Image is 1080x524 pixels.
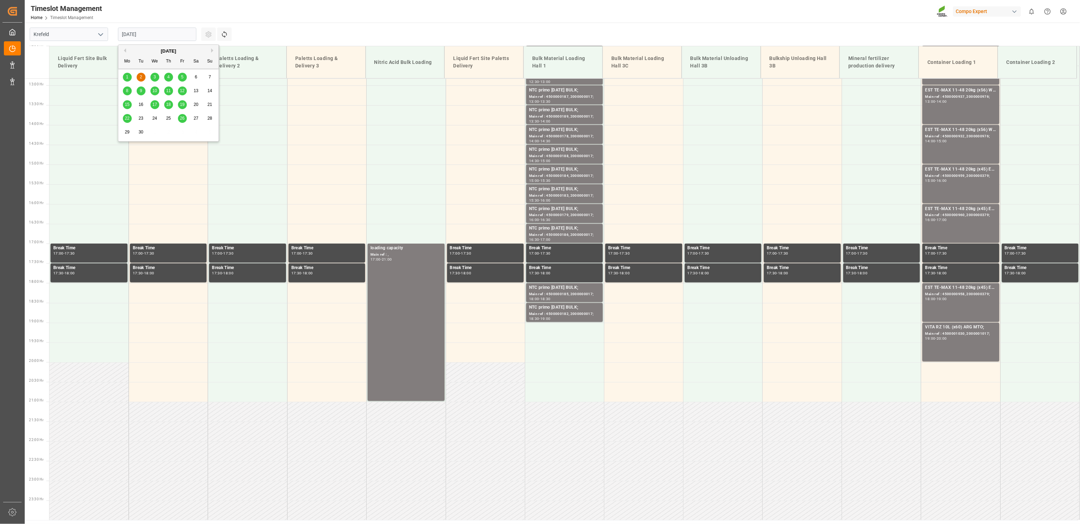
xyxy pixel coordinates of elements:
span: 21 [207,102,212,107]
div: 18:00 [778,272,788,275]
button: show 0 new notifications [1024,4,1040,19]
div: Paletts Loading & Delivery 3 [292,52,360,72]
span: 26 [180,116,184,121]
div: - [539,100,540,103]
div: Main ref : 4500000958, 2000000379; [925,292,996,298]
div: NTC primo [DATE] BULK; [529,206,600,213]
div: 15:30 [529,199,539,202]
div: month 2025-09 [120,70,217,139]
div: - [302,252,303,255]
div: Bulkship Unloading Hall 3B [767,52,834,72]
div: Break Time [846,265,917,272]
div: Choose Saturday, September 6th, 2025 [192,73,201,82]
div: Choose Wednesday, September 24th, 2025 [150,114,159,123]
div: Choose Sunday, September 14th, 2025 [206,87,214,95]
div: 14:00 [540,120,551,123]
div: 18:00 [620,272,630,275]
div: 17:00 [540,238,551,242]
div: 17:30 [291,272,302,275]
div: 18:00 [223,272,233,275]
div: Choose Thursday, September 25th, 2025 [164,114,173,123]
div: Container Loading 1 [925,56,992,69]
span: 21:30 Hr [29,418,43,422]
div: 14:30 [529,159,539,162]
div: Break Time [133,265,204,272]
div: Choose Saturday, September 27th, 2025 [192,114,201,123]
div: 14:00 [529,139,539,143]
div: 17:00 [370,258,381,261]
div: Choose Friday, September 26th, 2025 [178,114,187,123]
div: Break Time [688,265,759,272]
div: - [539,317,540,321]
div: Paletts Loading & Delivery 2 [213,52,281,72]
div: 21:00 [382,258,392,261]
div: Choose Sunday, September 21st, 2025 [206,100,214,109]
div: Choose Sunday, September 7th, 2025 [206,73,214,82]
div: Timeslot Management [31,3,102,14]
div: [DATE] [118,48,219,55]
div: 14:30 [540,139,551,143]
div: 13:00 [925,100,936,103]
div: Th [164,57,173,66]
span: 2 [140,75,142,79]
span: 7 [209,75,211,79]
div: Break Time [688,245,759,252]
div: - [143,252,144,255]
span: 15:00 Hr [29,161,43,165]
div: Break Time [450,265,521,272]
div: 18:00 [65,272,75,275]
span: 18 [166,102,171,107]
span: 20:00 Hr [29,359,43,363]
div: 18:00 [529,298,539,301]
button: Previous Month [122,48,126,53]
div: 18:00 [1016,272,1026,275]
div: Main ref : 4500000179, 2000000017; [529,213,600,219]
span: 27 [194,116,198,121]
span: 25 [166,116,171,121]
div: Main ref : , [370,252,441,258]
div: Sa [192,57,201,66]
div: - [381,258,382,261]
div: Break Time [212,265,283,272]
div: Choose Friday, September 5th, 2025 [178,73,187,82]
div: Break Time [925,245,996,252]
div: 17:30 [540,252,551,255]
div: Choose Monday, September 8th, 2025 [123,87,132,95]
div: 15:00 [925,179,936,182]
span: 23 [138,116,143,121]
div: NTC primo [DATE] BULK; [529,126,600,133]
span: 13 [194,88,198,93]
div: Break Time [1005,245,1076,252]
div: 18:00 [144,272,154,275]
div: - [936,272,937,275]
div: 18:00 [699,272,709,275]
span: 20:30 Hr [29,379,43,383]
div: Break Time [608,245,679,252]
span: 19:00 Hr [29,320,43,323]
div: - [64,272,65,275]
div: 13:30 [529,120,539,123]
span: 17 [152,102,157,107]
div: Main ref : 4500000186, 2000000017; [529,232,600,238]
div: 16:00 [529,219,539,222]
div: - [539,179,540,182]
div: 17:00 [53,252,64,255]
div: 19:00 [937,298,947,301]
div: Break Time [925,265,996,272]
div: Liquid Fert Site Bulk Delivery [55,52,123,72]
div: NTC primo [DATE] BULK; [529,87,600,94]
span: 16:00 Hr [29,201,43,205]
div: Choose Tuesday, September 2nd, 2025 [137,73,146,82]
span: 3 [154,75,156,79]
div: VITA RZ 10L (x60) ARG MTO; [925,324,996,331]
div: Main ref : 4500000959, 2000000379; [925,173,996,179]
span: 18:30 Hr [29,300,43,304]
div: - [936,252,937,255]
div: 17:30 [1016,252,1026,255]
span: 23:00 Hr [29,478,43,482]
div: Tu [137,57,146,66]
div: Choose Monday, September 15th, 2025 [123,100,132,109]
div: 17:30 [53,272,64,275]
div: Break Time [212,245,283,252]
div: NTC primo [DATE] BULK; [529,107,600,114]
